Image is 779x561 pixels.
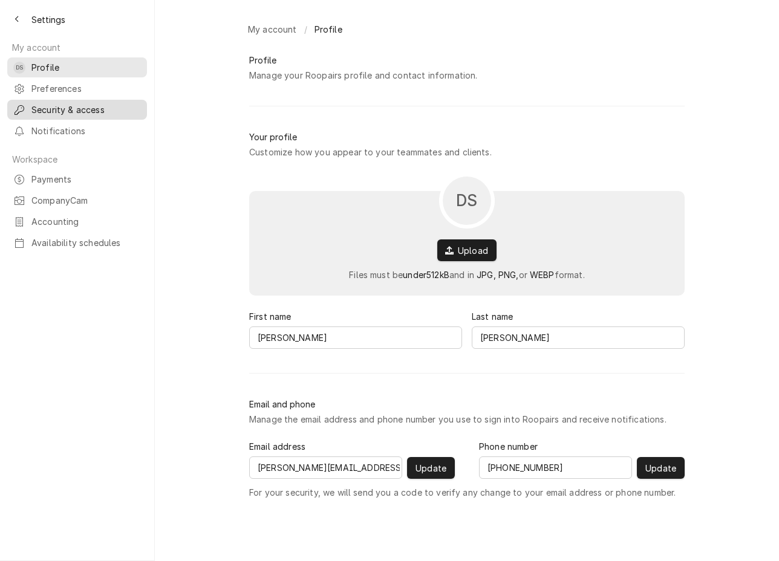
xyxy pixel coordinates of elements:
[477,270,518,280] span: JPG, PNG,
[479,456,632,479] input: Phone number
[349,268,585,281] div: Files must be and in or format.
[249,486,676,499] span: For your security, we will send you a code to verify any change to your email address or phone nu...
[249,440,305,453] label: Email address
[31,103,141,116] span: Security & access
[479,440,538,453] label: Phone number
[407,457,455,479] button: Update
[530,270,555,280] span: WEBP
[304,23,307,36] span: /
[249,413,667,426] div: Manage the email address and phone number you use to sign into Roopairs and receive notifications.
[31,82,141,95] span: Preferences
[643,462,679,475] span: Update
[455,244,491,257] span: Upload
[637,457,685,479] button: Update
[7,121,147,141] a: Notifications
[249,69,477,82] div: Manage your Roopairs profile and contact information.
[7,100,147,120] a: Security & access
[31,215,141,228] span: Accounting
[472,310,513,323] label: Last name
[437,239,497,261] button: Upload
[7,233,147,253] a: Availability schedules
[310,19,347,39] a: Profile
[7,169,147,189] a: Payments
[31,61,141,74] span: Profile
[249,398,315,410] div: Email and phone
[249,310,292,323] label: First name
[7,79,147,99] a: Preferences
[249,54,276,66] div: Profile
[31,173,141,186] span: Payments
[249,326,462,349] input: First name
[472,326,685,349] input: Last name
[439,173,495,229] button: DS
[13,62,25,74] div: David Silvestre's Avatar
[7,212,147,232] a: Accounting
[7,10,27,29] button: Back to previous page
[413,462,449,475] span: Update
[249,131,297,143] div: Your profile
[7,57,147,77] a: DSDavid Silvestre's AvatarProfile
[249,146,492,158] div: Customize how you appear to your teammates and clients.
[31,194,141,207] span: CompanyCam
[7,190,147,210] a: CompanyCam
[315,23,342,36] span: Profile
[31,13,65,26] span: Settings
[31,236,141,249] span: Availability schedules
[31,125,141,137] span: Notifications
[403,270,449,280] span: under 512 kB
[13,62,25,74] div: DS
[249,456,402,479] input: Email address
